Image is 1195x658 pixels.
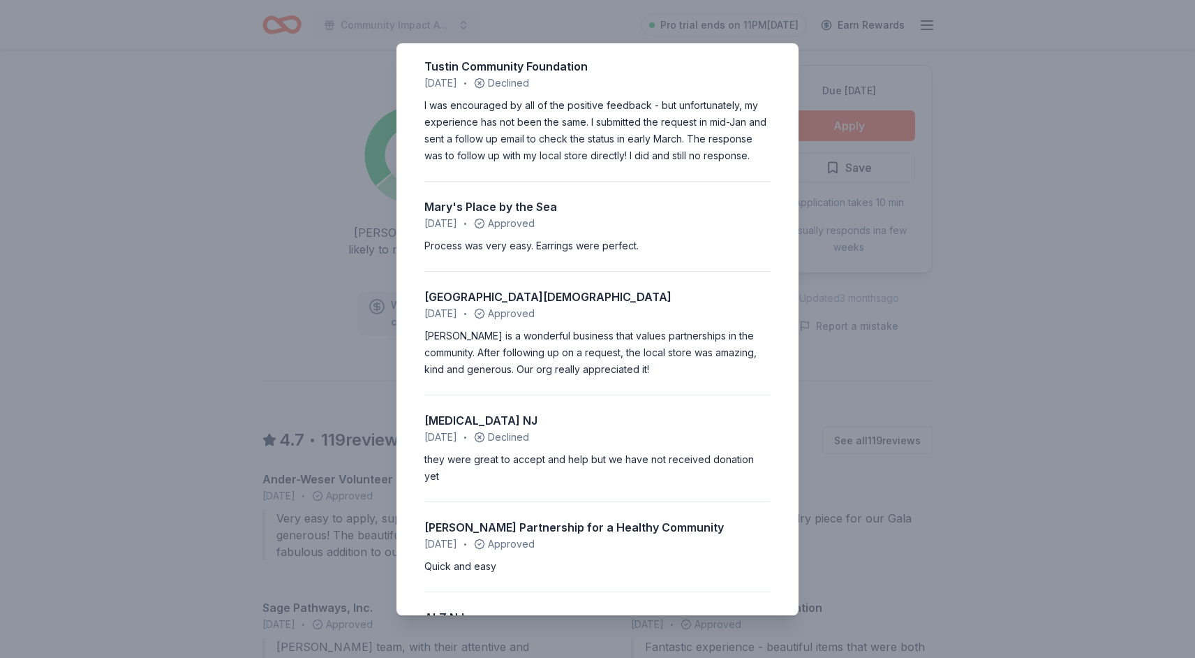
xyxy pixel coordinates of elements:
[424,536,771,553] div: Approved
[424,288,771,305] div: [GEOGRAPHIC_DATA][DEMOGRAPHIC_DATA]
[424,536,457,553] span: [DATE]
[463,308,467,319] span: •
[424,305,771,322] div: Approved
[424,75,771,92] div: Declined
[424,58,771,75] div: Tustin Community Foundation
[424,215,457,232] span: [DATE]
[463,539,467,550] span: •
[424,519,771,536] div: [PERSON_NAME] Partnership for a Healthy Community
[424,429,457,446] span: [DATE]
[424,97,771,164] div: I was encouraged by all of the positive feedback - but unfortunately, my experience has not been ...
[463,432,467,443] span: •
[424,609,771,626] div: ALZ NJ
[424,198,771,215] div: Mary's Place by the Sea
[424,75,457,92] span: [DATE]
[424,451,771,485] div: they were great to accept and help but we have not received donation yet
[424,328,771,378] div: [PERSON_NAME] is a wonderful business that values partnerships in the community. After following ...
[424,558,771,575] div: Quick and easy
[463,218,467,229] span: •
[424,412,771,429] div: [MEDICAL_DATA] NJ
[424,429,771,446] div: Declined
[424,237,771,254] div: Process was very easy. Earrings were perfect.
[424,215,771,232] div: Approved
[463,78,467,89] span: •
[424,305,457,322] span: [DATE]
